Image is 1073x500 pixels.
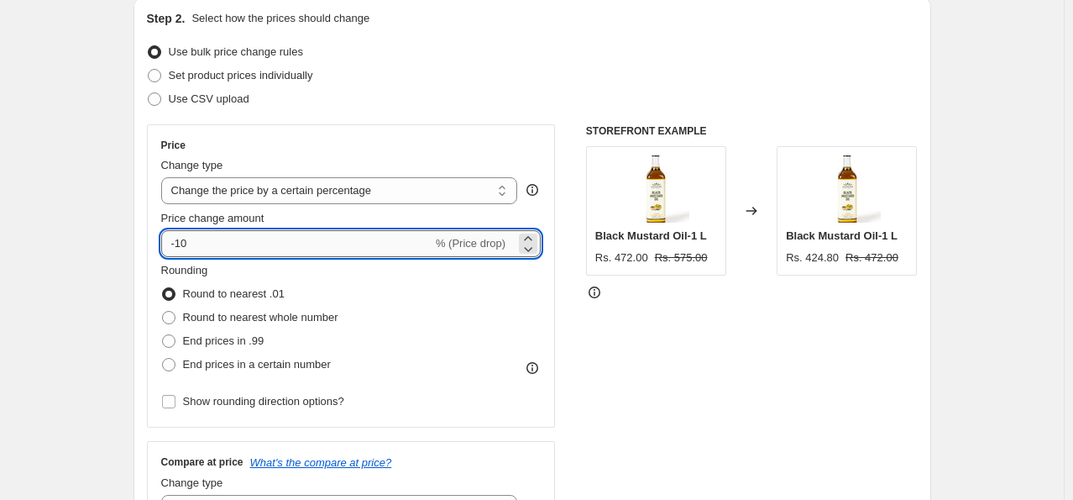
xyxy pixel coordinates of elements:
span: Show rounding direction options? [183,395,344,408]
img: DSC09187copy_80x.jpg [814,155,881,223]
p: Select how the prices should change [191,10,369,27]
span: End prices in a certain number [183,358,331,371]
h3: Compare at price [161,455,243,469]
span: End prices in .99 [183,334,264,347]
span: Black Mustard Oil-1 L [786,229,898,242]
span: % (Price drop) [436,237,505,250]
div: Rs. 472.00 [595,250,648,266]
span: Price change amount [161,212,264,224]
div: Rs. 424.80 [786,250,839,266]
div: help [524,182,541,198]
h6: STOREFRONT EXAMPLE [586,124,918,138]
span: Change type [161,159,223,171]
img: DSC09187copy_80x.jpg [622,155,689,223]
span: Use CSV upload [169,92,249,105]
span: Use bulk price change rules [169,45,303,58]
h3: Price [161,139,186,152]
span: Change type [161,476,223,489]
button: What's the compare at price? [250,456,392,469]
strike: Rs. 575.00 [655,250,708,266]
strike: Rs. 472.00 [845,250,898,266]
h2: Step 2. [147,10,186,27]
span: Rounding [161,264,208,276]
input: -15 [161,230,432,257]
span: Black Mustard Oil-1 L [595,229,707,242]
span: Set product prices individually [169,69,313,82]
span: Round to nearest .01 [183,287,285,300]
span: Round to nearest whole number [183,311,338,324]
